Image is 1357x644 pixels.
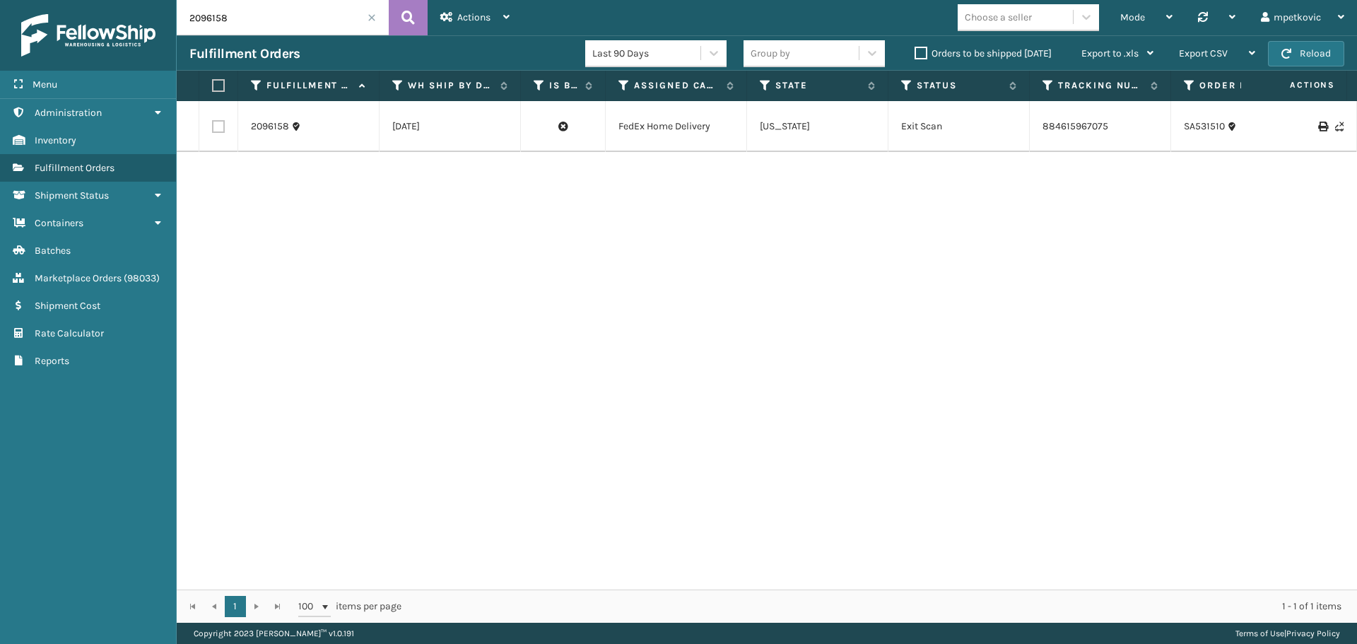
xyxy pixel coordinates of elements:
a: 884615967075 [1042,120,1108,132]
span: Batches [35,245,71,257]
div: Group by [751,46,790,61]
span: Actions [1245,74,1344,97]
label: Order Number [1199,79,1285,92]
span: 100 [298,599,319,614]
span: Fulfillment Orders [35,162,114,174]
label: WH Ship By Date [408,79,493,92]
span: Reports [35,355,69,367]
i: Never Shipped [1335,122,1344,131]
label: Orders to be shipped [DATE] [915,47,1052,59]
span: Mode [1120,11,1145,23]
a: 2096158 [251,119,289,134]
label: Fulfillment Order Id [266,79,352,92]
td: [US_STATE] [747,101,888,152]
a: SA531510 [1184,119,1225,134]
td: Exit Scan [888,101,1030,152]
div: | [1235,623,1340,644]
span: Containers [35,217,83,229]
td: FedEx Home Delivery [606,101,747,152]
a: Terms of Use [1235,628,1284,638]
div: 1 - 1 of 1 items [421,599,1341,614]
span: Export to .xls [1081,47,1139,59]
span: Marketplace Orders [35,272,122,284]
span: Shipment Cost [35,300,100,312]
div: Last 90 Days [592,46,702,61]
a: 1 [225,596,246,617]
a: Privacy Policy [1286,628,1340,638]
label: Tracking Number [1058,79,1144,92]
label: Is Buy Shipping [549,79,578,92]
i: Print Label [1318,122,1327,131]
td: [DATE] [380,101,521,152]
span: Administration [35,107,102,119]
img: logo [21,14,155,57]
label: Status [917,79,1002,92]
p: Copyright 2023 [PERSON_NAME]™ v 1.0.191 [194,623,354,644]
span: items per page [298,596,401,617]
span: Export CSV [1179,47,1228,59]
span: ( 98033 ) [124,272,160,284]
h3: Fulfillment Orders [189,45,300,62]
label: Assigned Carrier Service [634,79,719,92]
label: State [775,79,861,92]
div: Choose a seller [965,10,1032,25]
span: Actions [457,11,490,23]
button: Reload [1268,41,1344,66]
span: Rate Calculator [35,327,104,339]
span: Shipment Status [35,189,109,201]
span: Menu [33,78,57,90]
span: Inventory [35,134,76,146]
